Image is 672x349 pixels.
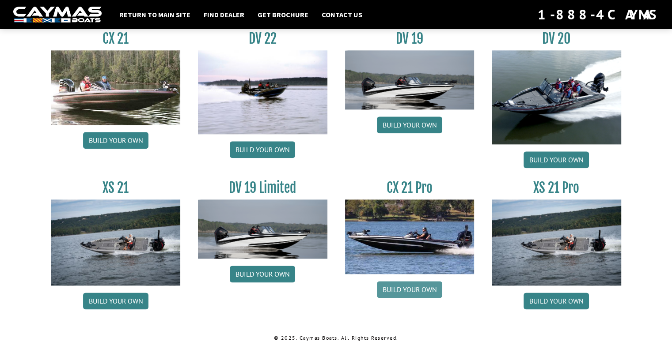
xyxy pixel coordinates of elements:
[345,199,475,274] img: CX-21Pro_thumbnail.jpg
[317,9,367,20] a: Contact Us
[230,141,295,158] a: Build your own
[51,199,181,285] img: XS_21_thumbnail.jpg
[345,30,475,47] h3: DV 19
[377,116,442,133] a: Build your own
[492,30,621,47] h3: DV 20
[198,30,327,47] h3: DV 22
[492,199,621,285] img: XS_21_thumbnail.jpg
[492,180,621,196] h3: XS 21 Pro
[345,180,475,196] h3: CX 21 Pro
[524,293,589,309] a: Build your own
[198,199,327,259] img: dv-19-ban_from_website_for_caymas_connect.png
[115,9,195,20] a: Return to main site
[83,293,148,309] a: Build your own
[83,132,148,149] a: Build your own
[198,50,327,134] img: DV22_original_motor_cropped_for_caymas_connect.jpg
[13,7,102,23] img: white-logo-c9c8dbefe5ff5ceceb0f0178aa75bf4bb51f6bca0971e226c86eb53dfe498488.png
[51,30,181,47] h3: CX 21
[51,334,621,342] p: © 2025. Caymas Boats. All Rights Reserved.
[524,151,589,168] a: Build your own
[253,9,313,20] a: Get Brochure
[51,50,181,124] img: CX21_thumb.jpg
[230,266,295,282] a: Build your own
[198,180,327,196] h3: DV 19 Limited
[492,50,621,144] img: DV_20_from_website_for_caymas_connect.png
[199,9,249,20] a: Find Dealer
[377,281,442,298] a: Build your own
[51,180,181,196] h3: XS 21
[538,5,659,24] div: 1-888-4CAYMAS
[345,50,475,109] img: dv-19-ban_from_website_for_caymas_connect.png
